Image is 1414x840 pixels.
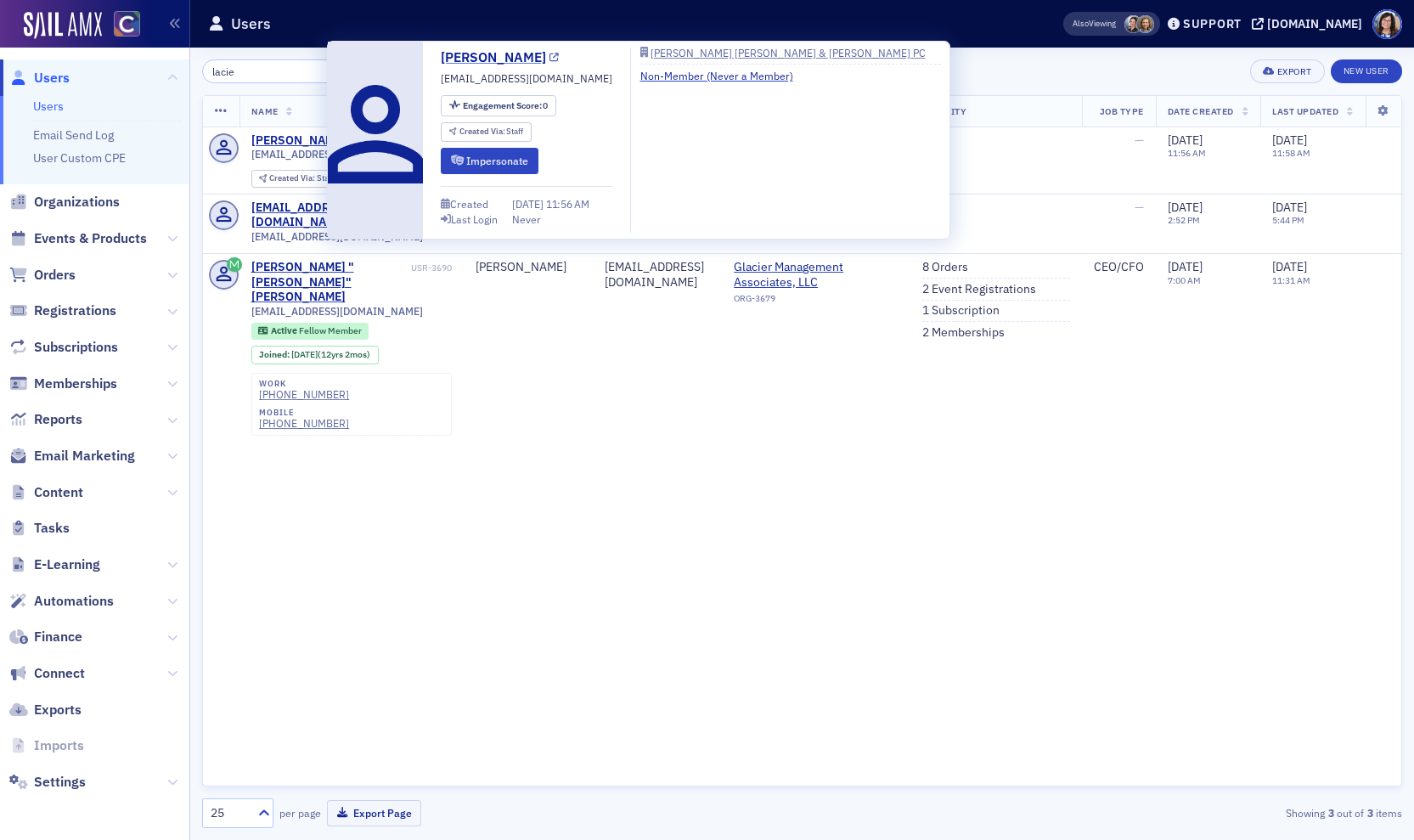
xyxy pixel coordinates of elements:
a: Finance [9,628,82,646]
span: [DATE] [1272,259,1307,274]
a: Automations [9,592,114,611]
strong: 3 [1364,805,1376,820]
a: User Custom CPE [33,150,126,166]
span: Users [34,69,70,87]
span: Joined : [259,349,291,360]
a: Glacier Management Associates, LLC [734,260,899,290]
span: [DATE] [1168,132,1203,148]
a: [PERSON_NAME] [441,48,559,68]
time: 11:31 AM [1272,274,1310,286]
a: [PERSON_NAME] [PERSON_NAME] & [PERSON_NAME] PC [640,48,941,58]
div: USR-3690 [411,262,452,273]
div: Created Via: Staff [441,122,532,142]
div: Active: Active: Fellow Member [251,323,369,340]
div: [PERSON_NAME] [PERSON_NAME] & [PERSON_NAME] PC [651,48,926,58]
a: E-Learning [9,555,100,574]
div: Engagement Score: 0 [441,95,556,116]
a: 2 Event Registrations [922,282,1036,297]
a: 8 Orders [922,260,968,275]
a: 1 Subscription [922,303,1000,319]
div: Created Via: Staff [251,170,342,188]
span: Imports [34,736,84,755]
a: View Homepage [102,11,140,40]
a: Registrations [9,302,116,320]
span: Finance [34,628,82,646]
div: [EMAIL_ADDRESS][DOMAIN_NAME] [605,260,710,290]
button: Impersonate [441,148,538,174]
span: Created Via : [269,172,317,183]
a: [PHONE_NUMBER] [259,388,349,401]
a: Email Marketing [9,447,135,465]
div: Showing out of items [1014,805,1402,820]
time: 7:00 AM [1168,274,1201,286]
div: Staff [269,174,334,183]
a: Subscriptions [9,338,118,357]
a: Orders [9,266,76,285]
div: Export [1277,67,1312,76]
span: [EMAIL_ADDRESS][DOMAIN_NAME] [251,305,423,318]
span: Engagement Score : [463,99,544,111]
span: Settings [34,773,86,792]
span: Registrations [34,302,116,320]
span: Profile [1372,9,1402,39]
span: [DATE] [1168,200,1203,215]
span: [EMAIL_ADDRESS][DOMAIN_NAME] [251,230,423,243]
span: Date Created [1168,105,1234,117]
span: Last Updated [1272,105,1338,117]
a: Exports [9,701,82,719]
div: CEO/CFO [1094,260,1144,275]
div: ORG-3679 [734,293,899,310]
a: [PHONE_NUMBER] [259,417,349,430]
span: Fellow Member [299,324,362,336]
span: Name [251,105,279,117]
time: 11:58 AM [1272,147,1310,159]
span: 11:56 AM [546,197,589,211]
a: Settings [9,773,86,792]
span: Organizations [34,193,120,211]
span: Memberships [34,375,117,393]
span: Events & Products [34,229,147,248]
div: Joined: 2013-05-31 00:00:00 [251,346,379,364]
div: Staff [459,127,524,137]
span: [DATE] [291,348,318,360]
a: [PERSON_NAME] "[PERSON_NAME]" [PERSON_NAME] [251,260,408,305]
div: Support [1183,16,1242,31]
a: Users [9,69,70,87]
a: Connect [9,664,85,683]
time: 11:56 AM [1168,147,1206,159]
div: [PERSON_NAME] [476,260,581,275]
span: Active [271,324,299,336]
span: — [1135,200,1144,215]
h1: Users [231,14,271,34]
span: [DATE] [1272,132,1307,148]
a: [PERSON_NAME] [251,133,346,149]
span: Tasks [34,519,70,538]
div: Never [512,211,541,227]
a: Reports [9,410,82,429]
button: [DOMAIN_NAME] [1252,18,1368,30]
span: Connect [34,664,85,683]
a: Users [33,99,64,114]
a: Content [9,483,83,502]
a: Memberships [9,375,117,393]
span: Job Type [1100,105,1144,117]
span: Automations [34,592,114,611]
img: SailAMX [24,12,102,39]
img: SailAMX [114,11,140,37]
a: Organizations [9,193,120,211]
div: (12yrs 2mos) [291,349,370,360]
span: Email Marketing [34,447,135,465]
div: [DOMAIN_NAME] [1267,16,1362,31]
a: Active Fellow Member [258,325,361,336]
time: 2:52 PM [1168,214,1200,226]
a: Non-Member (Never a Member) [640,68,806,83]
a: [EMAIL_ADDRESS][DOMAIN_NAME] [251,200,403,230]
span: — [1135,132,1144,148]
div: Also [1073,18,1089,29]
